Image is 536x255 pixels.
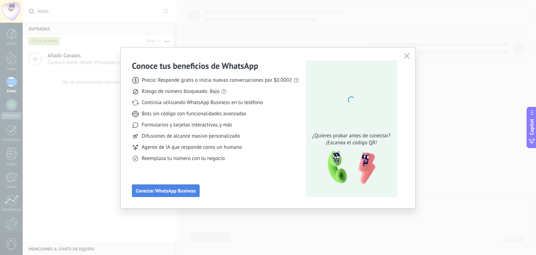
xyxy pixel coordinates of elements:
[528,119,535,135] span: Copilot
[142,99,263,106] span: Continúa utilizando WhatsApp Business en tu teléfono
[132,184,200,197] button: Conectar WhatsApp Business
[310,139,393,146] span: ¡Escanea el código QR!
[142,133,240,140] span: Difusiones de alcance masivo personalizado
[310,132,393,139] span: ¿Quieres probar antes de conectar?
[142,155,225,162] span: Reemplaza tu número con tu negocio
[322,149,377,187] img: qr-pic-1x.png
[142,122,232,129] span: Formularios y tarjetas interactivas, y más
[142,88,219,95] span: Riesgo de número bloqueado: Bajo
[136,188,196,193] span: Conectar WhatsApp Business
[132,60,258,71] h3: Conoce tus beneficios de WhatsApp
[142,77,292,84] span: Precio: Responde gratis o inicia nuevas conversaciones por $0.0002
[142,110,246,117] span: Bots sin código con funcionalidades avanzadas
[142,144,242,151] span: Agente de IA que responde como un humano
